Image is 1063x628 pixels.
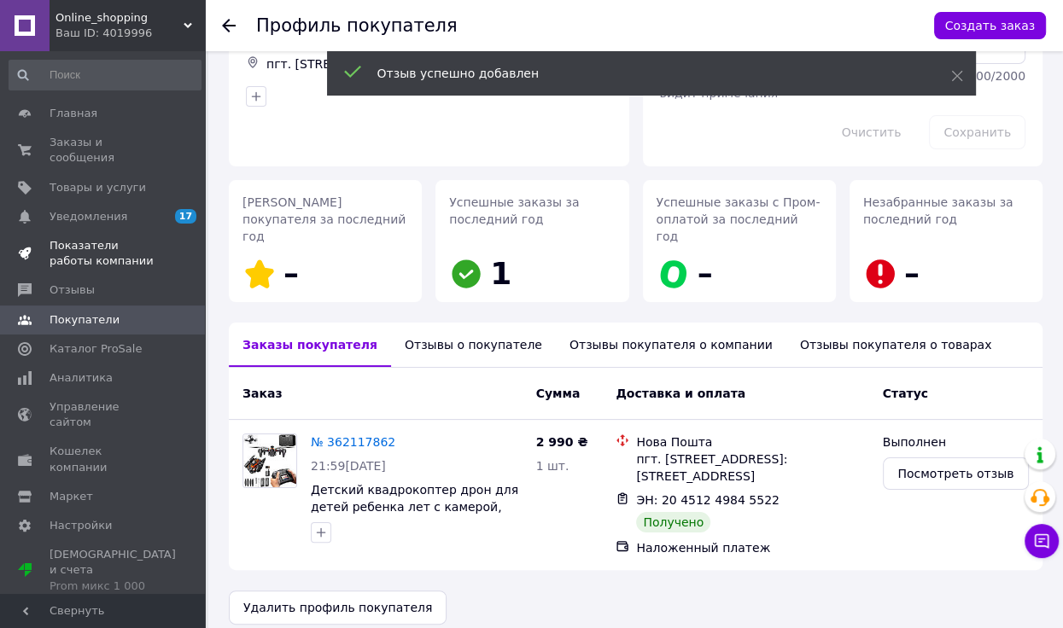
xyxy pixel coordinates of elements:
[229,323,391,367] div: Заказы покупателя
[55,26,205,41] div: Ваш ID: 4019996
[311,435,395,449] a: № 362117862
[50,444,158,474] span: Кошелек компании
[229,590,447,625] button: Удалить профиль покупателя
[636,493,780,507] span: ЭН: 20 4512 4984 5522
[657,195,821,243] span: Успешные заказы с Пром-оплатой за последний год
[242,195,406,243] span: [PERSON_NAME] покупателя за последний год
[50,579,176,594] div: Prom микс 1 000
[904,256,920,291] span: –
[50,106,97,121] span: Главная
[391,323,556,367] div: Отзывы о покупателе
[1025,524,1059,558] button: Чат с покупателем
[636,539,868,556] div: Наложенный платеж
[50,370,113,386] span: Аналитика
[536,459,569,473] span: 1 шт.
[50,518,112,533] span: Настройки
[263,52,616,76] div: пгт. [STREET_ADDRESS]: [STREET_ADDRESS]
[616,387,745,400] span: Доставка и оплата
[242,433,297,488] a: Фото товару
[242,387,282,400] span: Заказ
[636,512,710,532] div: Получено
[243,434,295,487] img: Фото товару
[283,256,299,291] span: –
[377,65,908,82] div: Отзыв успешно добавлен
[961,69,1025,83] span: 2000 / 2000
[698,256,713,291] span: –
[50,180,146,195] span: Товары и услуги
[536,435,588,449] span: 2 990 ₴
[449,195,579,226] span: Успешные заказы за последний год
[490,256,511,291] span: 1
[50,547,176,594] span: [DEMOGRAPHIC_DATA] и счета
[50,282,95,298] span: Отзывы
[636,433,868,451] div: Нова Пошта
[50,489,93,504] span: Маркет
[55,10,184,26] span: Online_shopping
[50,238,158,269] span: Показатели работы компании
[311,459,386,473] span: 21:59[DATE]
[536,387,581,400] span: Сумма
[863,195,1013,226] span: Незабранные заказы за последний год
[50,341,142,357] span: Каталог ProSale
[175,209,196,224] span: 17
[50,399,158,430] span: Управление сайтом
[934,12,1046,39] button: Создать заказ
[556,323,786,367] div: Отзывы покупателя о компании
[883,433,1029,451] div: Выполнен
[222,17,236,34] div: Вернуться назад
[883,457,1029,490] button: Посмотреть отзыв
[9,60,202,90] input: Поиск
[786,323,1006,367] div: Отзывы покупателя о товарах
[50,312,120,328] span: Покупатели
[50,135,158,166] span: Заказы и сообщения
[897,465,1013,482] span: Посмотреть отзыв
[311,483,518,548] a: Детский квадрокоптер дрон для детей ребенка лет с камерой, складной игрушечный коптер летающий дв...
[50,209,127,224] span: Уведомления
[636,451,868,485] div: пгт. [STREET_ADDRESS]: [STREET_ADDRESS]
[883,387,928,400] span: Статус
[256,15,458,36] h1: Профиль покупателя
